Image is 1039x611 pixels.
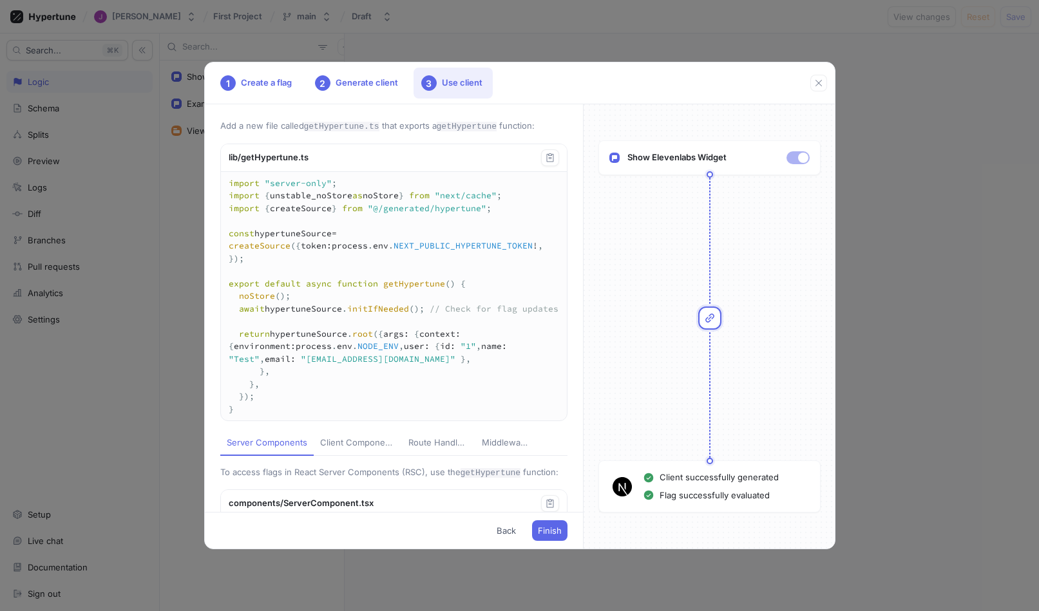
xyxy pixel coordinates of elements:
[304,122,379,131] code: getHypertune.ts
[220,75,236,91] div: 1
[221,490,567,518] div: components/ServerComponent.tsx
[220,466,567,480] p: To access flags in React Server Components (RSC), use the function:
[491,520,522,541] button: Back
[221,172,567,421] textarea: import "server-only"; import { unstable_noStore as noStore } from "next/cache"; import { createSo...
[437,122,497,131] code: getHypertune
[414,68,493,99] div: Use client
[220,120,567,133] p: Add a new file called that exports a function:
[475,431,534,456] button: Middleware
[314,431,402,456] button: Client Components
[461,468,521,478] code: getHypertune
[660,489,770,502] p: Flag successfully evaluated
[307,68,408,99] div: Generate client
[402,431,475,456] button: Route Handlers
[213,68,302,99] div: Create a flag
[227,437,307,449] div: Server Components
[482,437,528,449] div: Middleware
[315,75,330,91] div: 2
[497,527,516,534] span: Back
[320,437,396,449] div: Client Components
[220,431,314,456] button: Server Components
[538,527,562,534] span: Finish
[221,144,567,172] div: lib/getHypertune.ts
[613,477,632,496] img: Next Logo
[408,437,469,449] div: Route Handlers
[660,471,779,484] p: Client successfully generated
[532,520,567,541] button: Finish
[627,151,727,164] p: Show Elevenlabs Widget
[421,75,437,91] div: 3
